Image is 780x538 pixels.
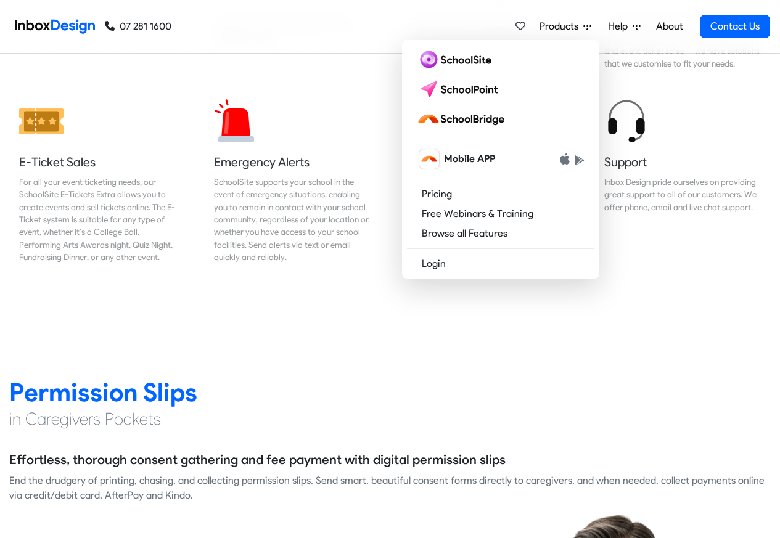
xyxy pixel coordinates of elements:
[105,19,171,34] a: 07 281 1600
[407,144,594,174] a: schoolbridge icon Mobile APP
[444,152,495,166] span: Mobile APP
[604,99,649,144] img: 2022_01_12_icon_headset.svg
[407,254,594,274] a: Login
[417,109,509,129] img: schoolbridge logo
[700,15,770,38] a: Contact Us
[652,14,686,39] a: About
[535,14,596,39] a: Products
[9,377,771,408] h2: Permission Slips
[407,184,594,204] a: Pricing
[402,40,599,279] div: Products
[400,89,576,278] a: Adult & Community Education If your school is interested in offering community education courses,...
[9,89,186,278] a: E-Ticket Sales For all your event ticketing needs, our SchoolSite E-Tickets Extra allows you to c...
[407,224,594,243] a: Browse all Features
[214,153,371,171] h5: Emergency Alerts
[407,204,594,224] a: Free Webinars & Training
[9,473,771,503] div: End the drudgery of printing, chasing, and collecting permission slips. Send smart, beautiful con...
[608,19,633,34] span: Help
[214,99,258,144] img: 2022_01_12_icon_siren.svg
[603,14,646,39] a: Help
[214,176,371,264] div: SchoolSite supports your school in the event of emergency situations, enabling you to remain in c...
[540,19,583,34] span: Products
[417,79,504,99] img: schoolpoint logo
[9,450,506,469] h5: Effortless, thorough consent gathering and fee payment with digital permission slips
[19,99,64,144] img: 2022_01_12_icon_ticket.svg
[19,176,176,264] div: For all your event ticketing needs, our SchoolSite E-Tickets Extra allows you to create events an...
[19,153,176,171] h5: E-Ticket Sales
[604,176,761,213] div: Inbox Design pride ourselves on providing great support to all of our customers. We offer phone, ...
[594,89,771,278] a: Support Inbox Design pride ourselves on providing great support to all of our customers. We offer...
[417,50,496,70] img: schoolsite logo
[604,153,761,171] h5: Support
[419,149,439,169] img: schoolbridge icon
[9,408,771,430] h4: in Caregivers Pockets
[204,89,380,278] a: Emergency Alerts SchoolSite supports your school in the event of emergency situations, enabling y...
